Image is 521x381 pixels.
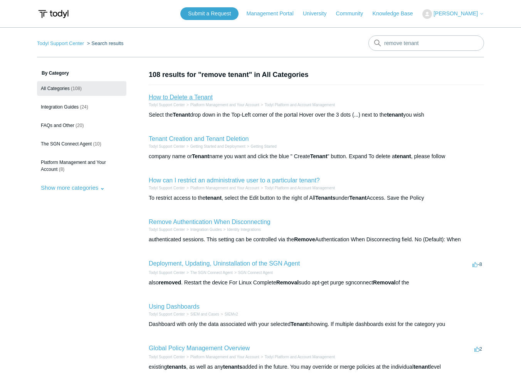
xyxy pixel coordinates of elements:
[149,177,320,184] a: How can I restrict an administrative user to a particular tenant?
[149,345,250,351] a: Global Policy Management Overview
[37,118,126,133] a: FAQs and Other (20)
[37,81,126,96] a: All Categories (108)
[185,354,259,360] li: Platform Management and Your Account
[310,153,328,159] em: Tenant
[149,270,185,276] li: Todyl Support Center
[185,311,219,317] li: SIEM and Cases
[149,111,484,119] div: Select the drop down in the Top-Left corner of the portal Hover over the 3 dots (...) next to the...
[149,102,185,108] li: Todyl Support Center
[373,10,421,18] a: Knowledge Base
[86,40,124,46] li: Search results
[149,144,185,149] a: Todyl Support Center
[149,194,484,202] div: To restrict access to the , select the Edit button to the right of All under Access. Save the Policy
[37,40,84,46] a: Todyl Support Center
[149,227,185,232] li: Todyl Support Center
[422,9,484,19] button: [PERSON_NAME]
[149,219,271,225] a: Remove Authentication When Disconnecting
[265,103,335,107] a: Todyl Platform and Account Management
[173,112,190,118] em: Tenant
[373,279,395,286] em: Removal
[265,186,335,190] a: Todyl Platform and Account Management
[185,144,245,149] li: Getting Started and Deployment
[291,321,308,327] em: Tenant
[37,40,86,46] li: Todyl Support Center
[185,270,233,276] li: The SGN Connect Agent
[41,160,106,172] span: Platform Management and Your Account
[474,346,482,352] span: 2
[37,7,70,21] img: Todyl Support Center Help Center home page
[190,144,245,149] a: Getting Started and Deployment
[80,104,88,110] span: (24)
[41,123,74,128] span: FAQs and Other
[368,35,484,51] input: Search
[190,271,233,275] a: The SGN Connect Agent
[349,195,366,201] em: Tenant
[149,185,185,191] li: Todyl Support Center
[265,355,335,359] a: Todyl Platform and Account Management
[190,312,219,316] a: SIEM and Cases
[225,312,238,316] a: SIEMv2
[149,271,185,275] a: Todyl Support Center
[259,102,335,108] li: Todyl Platform and Account Management
[180,7,239,20] a: Submit a Request
[149,355,185,359] a: Todyl Support Center
[71,86,82,91] span: (108)
[149,94,213,100] a: How to Delete a Tenant
[190,355,259,359] a: Platform Management and Your Account
[190,103,259,107] a: Platform Management and Your Account
[41,104,79,110] span: Integration Guides
[37,100,126,114] a: Integration Guides (24)
[185,102,259,108] li: Platform Management and Your Account
[245,144,277,149] li: Getting Started
[303,10,334,18] a: University
[185,185,259,191] li: Platform Management and Your Account
[315,195,336,201] em: Tenants
[149,227,185,232] a: Todyl Support Center
[190,186,259,190] a: Platform Management and Your Account
[192,153,209,159] em: Tenant
[41,141,92,147] span: The SGN Connect Agent
[434,10,478,17] span: [PERSON_NAME]
[294,236,315,242] em: Remove
[149,279,484,287] div: also . Restart the device For Linux Complete sudo apt-get purge sgnconnect of the
[149,186,185,190] a: Todyl Support Center
[149,103,185,107] a: Todyl Support Center
[37,155,126,177] a: Platform Management and Your Account (8)
[336,10,371,18] a: Community
[223,364,242,370] em: tenants
[59,167,65,172] span: (8)
[251,144,277,149] a: Getting Started
[276,279,299,286] em: Removal
[149,363,484,371] div: existing , as well as any added in the future. You may override or merge policies at the individu...
[149,354,185,360] li: Todyl Support Center
[149,320,484,328] div: Dashboard with only the data associated with your selected showing. If multiple dashboards exist ...
[149,135,249,142] a: Tenant Creation and Tenant Deletion
[149,152,484,160] div: company name or name you want and click the blue " Create " button. Expand To delete a , please f...
[259,354,335,360] li: Todyl Platform and Account Management
[472,261,482,267] span: -8
[387,112,403,118] em: tenant
[159,279,181,286] em: removed
[149,70,484,80] h1: 108 results for "remove tenant" in All Categories
[41,86,70,91] span: All Categories
[227,227,260,232] a: Identity Integrations
[37,70,126,77] h3: By Category
[149,312,185,316] a: Todyl Support Center
[185,227,222,232] li: Integration Guides
[205,195,222,201] em: tenant
[233,270,273,276] li: SGN Connect Agent
[149,303,200,310] a: Using Dashboards
[238,271,273,275] a: SGN Connect Agent
[190,227,222,232] a: Integration Guides
[37,180,109,195] button: Show more categories
[149,236,484,244] div: authenticated sessions. This setting can be controlled via the Authentication When Disconnecting ...
[219,311,238,317] li: SIEMv2
[93,141,101,147] span: (10)
[395,153,411,159] em: tenant
[413,364,430,370] em: tenant
[222,227,261,232] li: Identity Integrations
[167,364,186,370] em: tenants
[247,10,301,18] a: Management Portal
